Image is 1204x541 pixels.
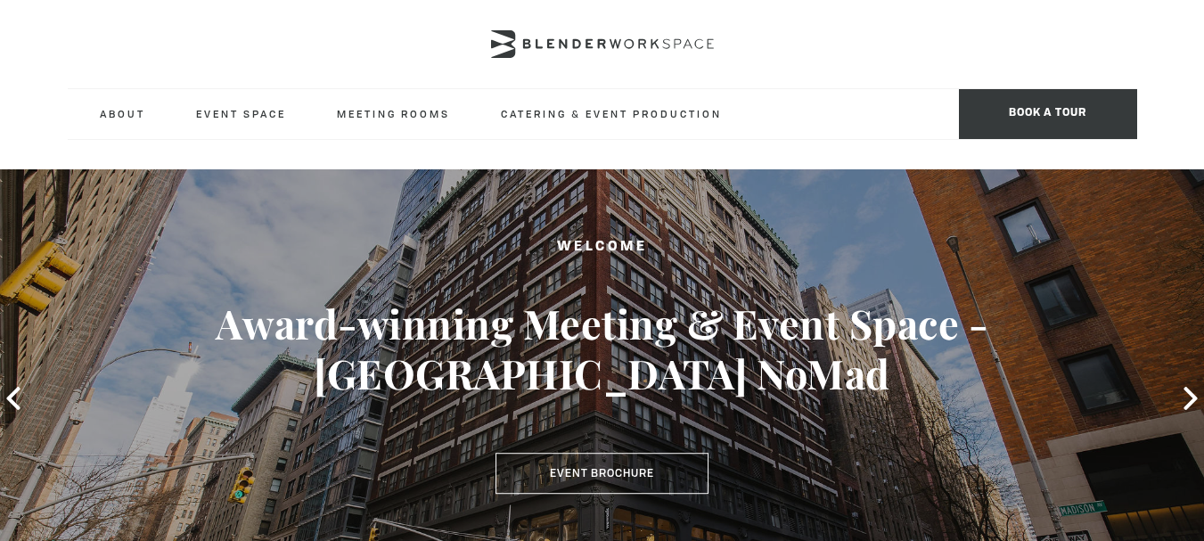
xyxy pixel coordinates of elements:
h2: Welcome [61,237,1144,259]
span: Book a tour [959,89,1137,139]
a: Catering & Event Production [487,89,736,138]
a: Meeting Rooms [323,89,464,138]
a: Event Brochure [496,453,708,494]
a: Event Space [182,89,300,138]
a: About [86,89,160,138]
h3: Award-winning Meeting & Event Space - [GEOGRAPHIC_DATA] NoMad [61,299,1144,399]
